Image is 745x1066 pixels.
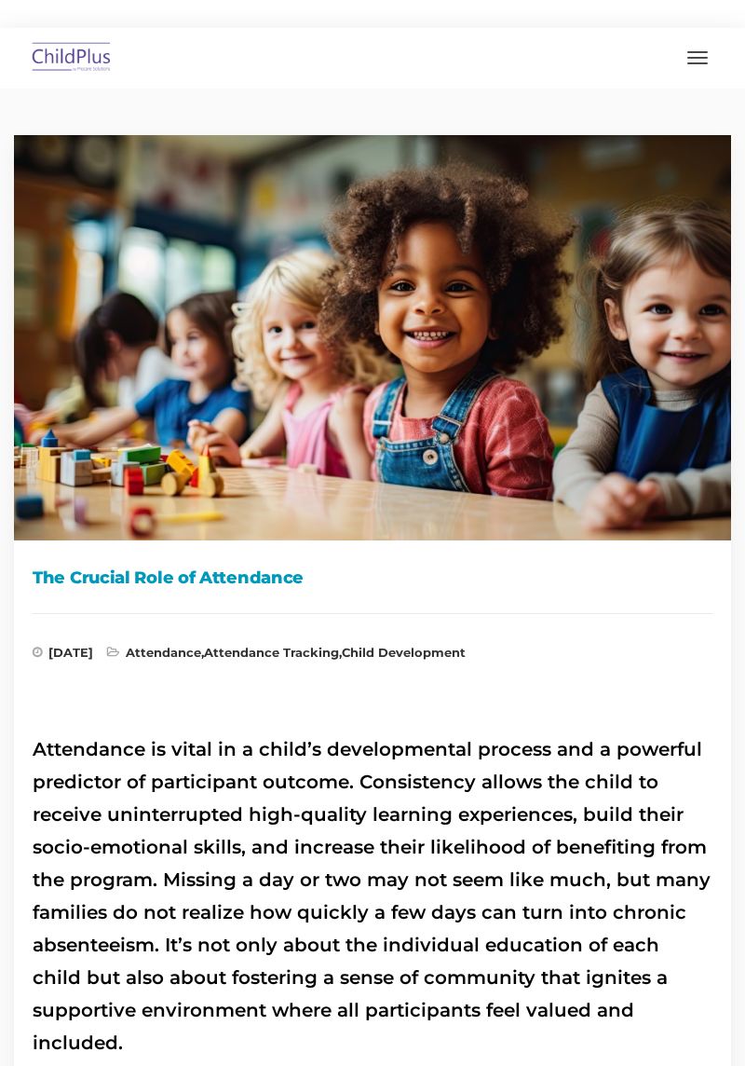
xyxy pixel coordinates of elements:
h2: Attendance is vital in a child’s developmental process and a powerful predictor of participant ou... [33,733,712,1059]
a: Attendance Tracking [204,645,339,660]
a: Child Development [342,645,466,660]
h1: The Crucial Role of Attendance [33,564,712,592]
img: ChildPlus by Procare Solutions [28,36,115,80]
span: [DATE] [33,647,93,665]
span: , , [107,647,466,665]
a: Attendance [126,645,201,660]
